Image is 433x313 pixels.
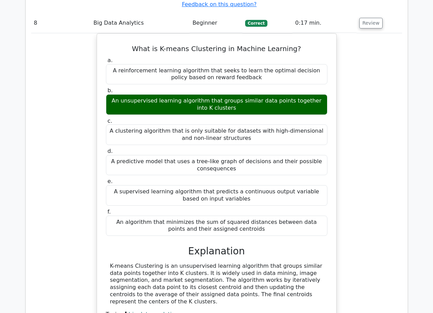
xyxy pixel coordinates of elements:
[110,263,323,305] div: K-means Clustering is an unsupervised learning algorithm that groups similar data points together...
[106,216,327,236] div: An algorithm that minimizes the sum of squared distances between data points and their assigned c...
[106,64,327,85] div: A reinforcement learning algorithm that seeks to learn the optimal decision policy based on rewar...
[106,94,327,115] div: An unsupervised learning algorithm that groups similar data points together into K clusters
[106,155,327,176] div: A predictive model that uses a tree-like graph of decisions and their possible consequences
[105,45,328,53] h5: What is K-means Clustering in Machine Learning?
[106,124,327,145] div: A clustering algorithm that is only suitable for datasets with high-dimensional and non-linear st...
[106,185,327,206] div: A supervised learning algorithm that predicts a continuous output variable based on input variables
[245,20,267,27] span: Correct
[359,18,383,28] button: Review
[110,245,323,257] h3: Explanation
[108,118,112,124] span: c.
[31,13,91,33] td: 8
[292,13,357,33] td: 0:17 min.
[108,148,113,154] span: d.
[108,178,113,184] span: e.
[108,208,111,215] span: f.
[182,1,256,8] a: Feedback on this question?
[108,87,113,94] span: b.
[190,13,242,33] td: Beginner
[108,57,113,63] span: a.
[91,13,190,33] td: Big Data Analytics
